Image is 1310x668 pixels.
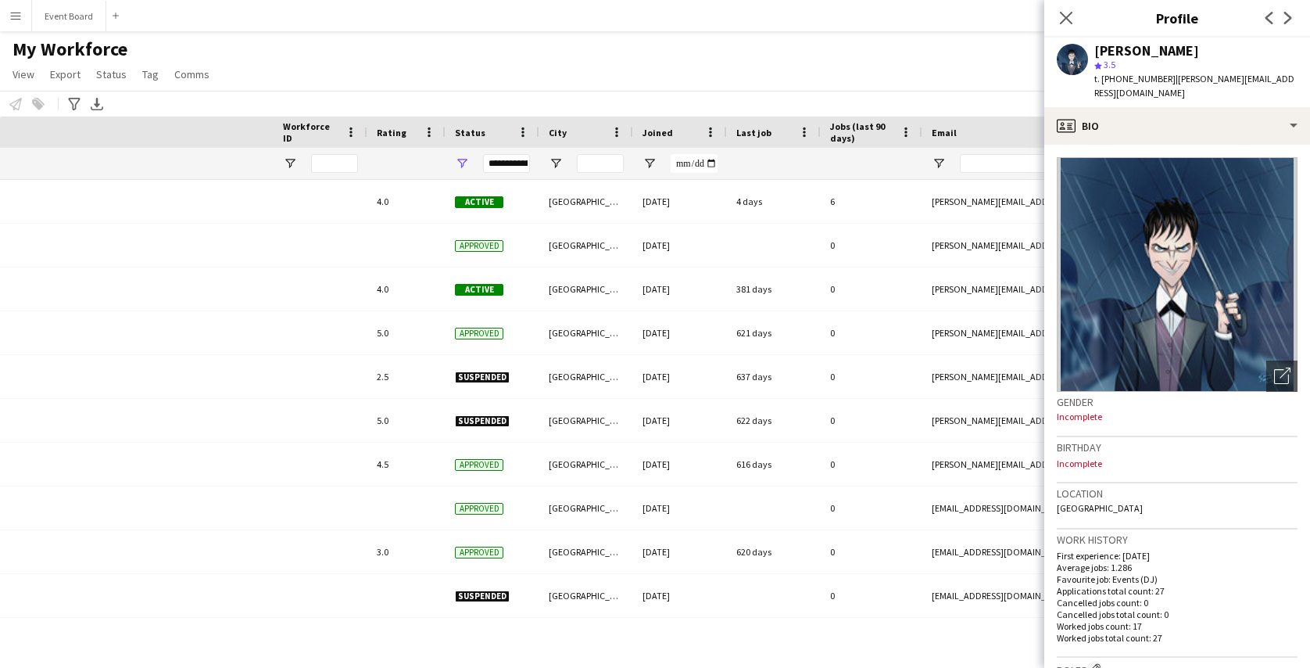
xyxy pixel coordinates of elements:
[455,196,503,208] span: Active
[96,67,127,81] span: Status
[633,268,727,311] div: [DATE]
[283,156,297,171] button: Open Filter Menu
[13,38,127,61] span: My Workforce
[642,127,673,138] span: Joined
[821,268,922,311] div: 0
[932,127,957,138] span: Email
[821,487,922,530] div: 0
[633,399,727,442] div: [DATE]
[821,224,922,267] div: 0
[455,372,510,383] span: Suspended
[1057,585,1297,597] p: Applications total count: 27
[922,224,1235,267] div: [PERSON_NAME][EMAIL_ADDRESS][DOMAIN_NAME]
[1057,411,1102,422] span: Incomplete
[821,574,922,617] div: 0
[633,355,727,398] div: [DATE]
[13,67,34,81] span: View
[455,284,503,296] span: Active
[642,156,657,171] button: Open Filter Menu
[922,443,1235,486] div: [PERSON_NAME][EMAIL_ADDRESS][DOMAIN_NAME]
[922,180,1235,223] div: [PERSON_NAME][EMAIL_ADDRESS][DOMAIN_NAME]
[50,67,81,81] span: Export
[1094,73,1294,99] span: | [PERSON_NAME][EMAIL_ADDRESS][DOMAIN_NAME]
[539,618,633,661] div: [GEOGRAPHIC_DATA]
[136,64,165,84] a: Tag
[539,268,633,311] div: [GEOGRAPHIC_DATA]
[32,1,106,31] button: Event Board
[830,120,894,144] span: Jobs (last 90 days)
[922,530,1235,573] div: [EMAIL_ADDRESS][DOMAIN_NAME]
[367,530,446,573] div: 3.0
[367,399,446,442] div: 5.0
[960,154,1226,173] input: Email Filter Input
[455,415,510,427] span: Suspended
[1057,502,1143,514] span: [GEOGRAPHIC_DATA]
[922,268,1235,311] div: [PERSON_NAME][EMAIL_ADDRESS][DOMAIN_NAME]
[377,127,406,138] span: Rating
[65,95,84,113] app-action-btn: Advanced filters
[1057,620,1297,632] p: Worked jobs count: 17
[922,399,1235,442] div: [PERSON_NAME][EMAIL_ADDRESS][DOMAIN_NAME]
[821,618,922,661] div: 11
[455,328,503,339] span: Approved
[455,503,503,515] span: Approved
[1057,440,1297,454] h3: Birthday
[539,355,633,398] div: [GEOGRAPHIC_DATA]
[1094,44,1199,58] div: [PERSON_NAME]
[539,311,633,354] div: [GEOGRAPHIC_DATA]
[142,67,159,81] span: Tag
[633,311,727,354] div: [DATE]
[274,618,367,661] div: 4
[311,154,358,173] input: Workforce ID Filter Input
[549,127,567,138] span: City
[367,268,446,311] div: 4.0
[727,530,821,573] div: 620 days
[821,355,922,398] div: 0
[932,156,946,171] button: Open Filter Menu
[455,459,503,471] span: Approved
[367,180,446,223] div: 4.0
[168,64,216,84] a: Comms
[1057,157,1297,392] img: Crew avatar or photo
[633,443,727,486] div: [DATE]
[1057,395,1297,409] h3: Gender
[821,530,922,573] div: 0
[727,311,821,354] div: 621 days
[1266,361,1297,392] div: Open photos pop-in
[90,64,133,84] a: Status
[922,574,1235,617] div: [EMAIL_ADDRESS][DOMAIN_NAME]
[633,224,727,267] div: [DATE]
[821,311,922,354] div: 0
[922,355,1235,398] div: [PERSON_NAME][EMAIL_ADDRESS][DOMAIN_NAME]
[455,156,469,171] button: Open Filter Menu
[633,487,727,530] div: [DATE]
[727,268,821,311] div: 381 days
[1044,8,1310,28] h3: Profile
[922,618,1235,661] div: [EMAIL_ADDRESS][DOMAIN_NAME]
[455,591,510,602] span: Suspended
[367,311,446,354] div: 5.0
[1044,107,1310,145] div: Bio
[1057,533,1297,547] h3: Work history
[283,120,339,144] span: Workforce ID
[633,618,727,661] div: [DATE]
[539,399,633,442] div: [GEOGRAPHIC_DATA]
[6,64,41,84] a: View
[1057,562,1297,573] p: Average jobs: 1.286
[549,156,563,171] button: Open Filter Menu
[1094,73,1176,84] span: t. [PHONE_NUMBER]
[1057,573,1297,585] p: Favourite job: Events (DJ)
[455,547,503,558] span: Approved
[633,180,727,223] div: [DATE]
[539,443,633,486] div: [GEOGRAPHIC_DATA]
[367,355,446,398] div: 2.5
[821,443,922,486] div: 0
[539,487,633,530] div: [GEOGRAPHIC_DATA]
[821,180,922,223] div: 6
[44,64,87,84] a: Export
[367,443,446,486] div: 4.5
[539,574,633,617] div: [GEOGRAPHIC_DATA]
[577,154,624,173] input: City Filter Input
[922,311,1235,354] div: [PERSON_NAME][EMAIL_ADDRESS][DOMAIN_NAME]
[1057,458,1297,469] p: Incomplete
